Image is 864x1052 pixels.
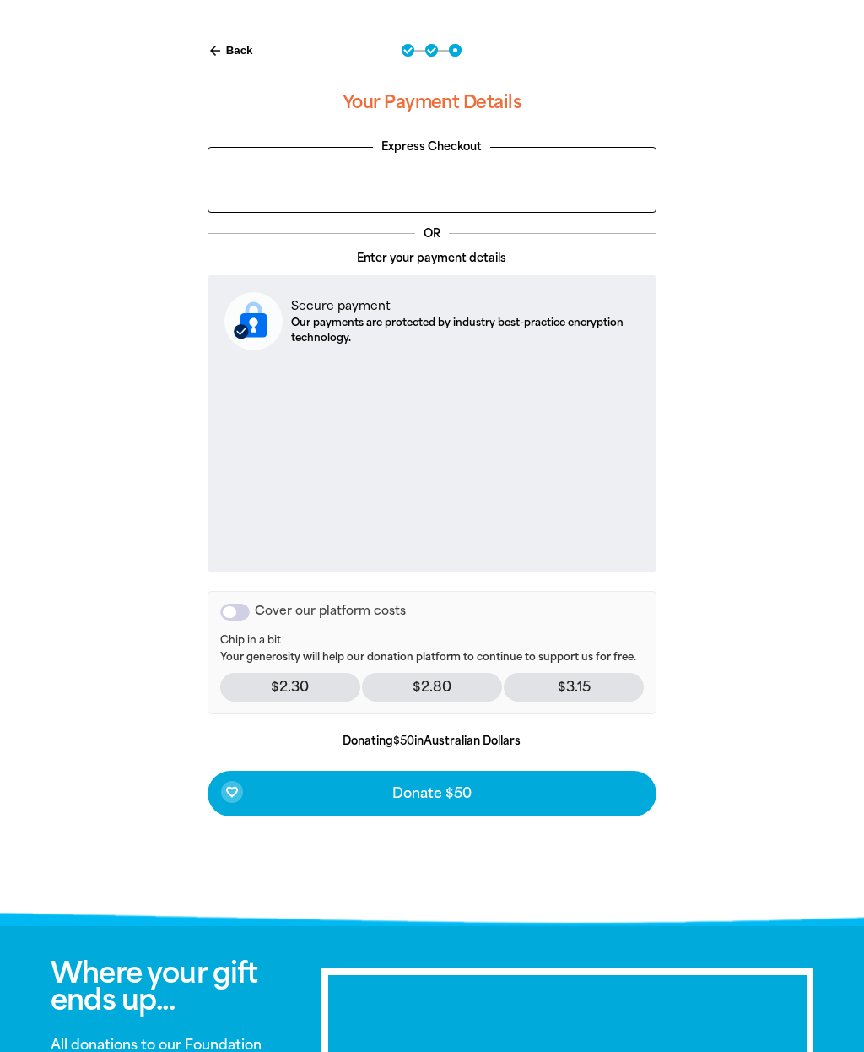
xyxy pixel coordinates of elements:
span: Donate $50 [392,787,472,800]
p: Secure payment [291,297,640,315]
p: $3.15 [504,673,644,702]
p: Your generosity will help our donation platform to continue to support us for free. [220,634,645,664]
legend: Express Checkout [373,138,490,155]
p: Donating in Australian Dollars [208,733,657,750]
p: Enter your payment details [208,250,657,267]
p: OR [415,225,449,242]
button: Back [201,36,260,65]
button: favorite_borderDonate $50 [208,771,657,816]
button: Navigate to step 1 of 3 to enter your donation amount [402,44,414,57]
p: $2.30 [220,673,360,702]
p: Our payments are protected by industry best-practice encryption technology. [291,315,640,345]
b: $50 [393,735,414,747]
i: favorite_border [225,785,239,799]
h3: Your Payment Details [208,77,657,127]
button: Navigate to step 3 of 3 to enter your payment details [449,44,462,57]
span: Chip in a bit [220,634,645,648]
p: $2.80 [362,673,502,702]
button: Navigate to step 2 of 3 to enter your details [425,44,438,57]
iframe: Secure payment input frame [221,364,644,558]
iframe: PayPal-paypal [217,155,648,202]
span: Where your gift ends up... [51,957,258,1016]
button: Cover our platform costs [220,604,250,621]
i: arrow_back [208,43,223,58]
